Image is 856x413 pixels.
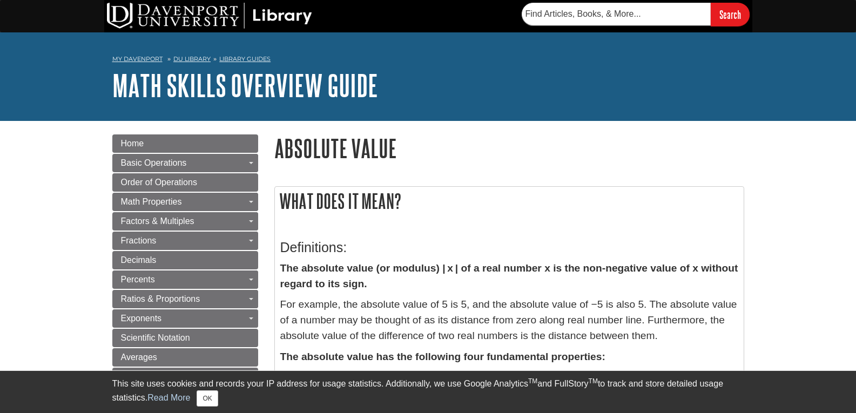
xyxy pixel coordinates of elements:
[121,275,155,284] span: Percents
[107,3,312,29] img: DU Library
[280,297,738,343] p: For example, the absolute value of 5 is 5, and the absolute value of −5 is also 5. The absolute v...
[280,240,738,255] h3: Definitions:
[112,309,258,328] a: Exponents
[112,52,744,69] nav: breadcrumb
[112,368,258,386] a: Equation Basics
[112,134,258,153] a: Home
[112,270,258,289] a: Percents
[522,3,711,25] input: Find Articles, Books, & More...
[280,262,738,289] strong: The absolute value (or modulus) | x | of a real number x is the non-negative value of x without r...
[121,216,194,226] span: Factors & Multiples
[121,158,187,167] span: Basic Operations
[522,3,750,26] form: Searches DU Library's articles, books, and more
[112,377,744,407] div: This site uses cookies and records your IP address for usage statistics. Additionally, we use Goo...
[112,232,258,250] a: Fractions
[275,187,744,215] h2: What does it mean?
[173,55,211,63] a: DU Library
[112,69,378,102] a: Math Skills Overview Guide
[112,55,163,64] a: My Davenport
[121,314,162,323] span: Exponents
[589,377,598,385] sup: TM
[219,55,271,63] a: Library Guides
[112,290,258,308] a: Ratios & Proportions
[197,390,218,407] button: Close
[121,353,157,362] span: Averages
[121,178,197,187] span: Order of Operations
[528,377,537,385] sup: TM
[121,255,157,265] span: Decimals
[147,393,190,402] a: Read More
[112,173,258,192] a: Order of Operations
[112,329,258,347] a: Scientific Notation
[280,351,605,362] strong: The absolute value has the following four fundamental properties:
[112,154,258,172] a: Basic Operations
[121,236,157,245] span: Fractions
[121,294,200,303] span: Ratios & Proportions
[711,3,750,26] input: Search
[112,212,258,231] a: Factors & Multiples
[112,193,258,211] a: Math Properties
[112,251,258,269] a: Decimals
[112,348,258,367] a: Averages
[274,134,744,162] h1: Absolute Value
[121,333,190,342] span: Scientific Notation
[121,139,144,148] span: Home
[121,197,182,206] span: Math Properties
